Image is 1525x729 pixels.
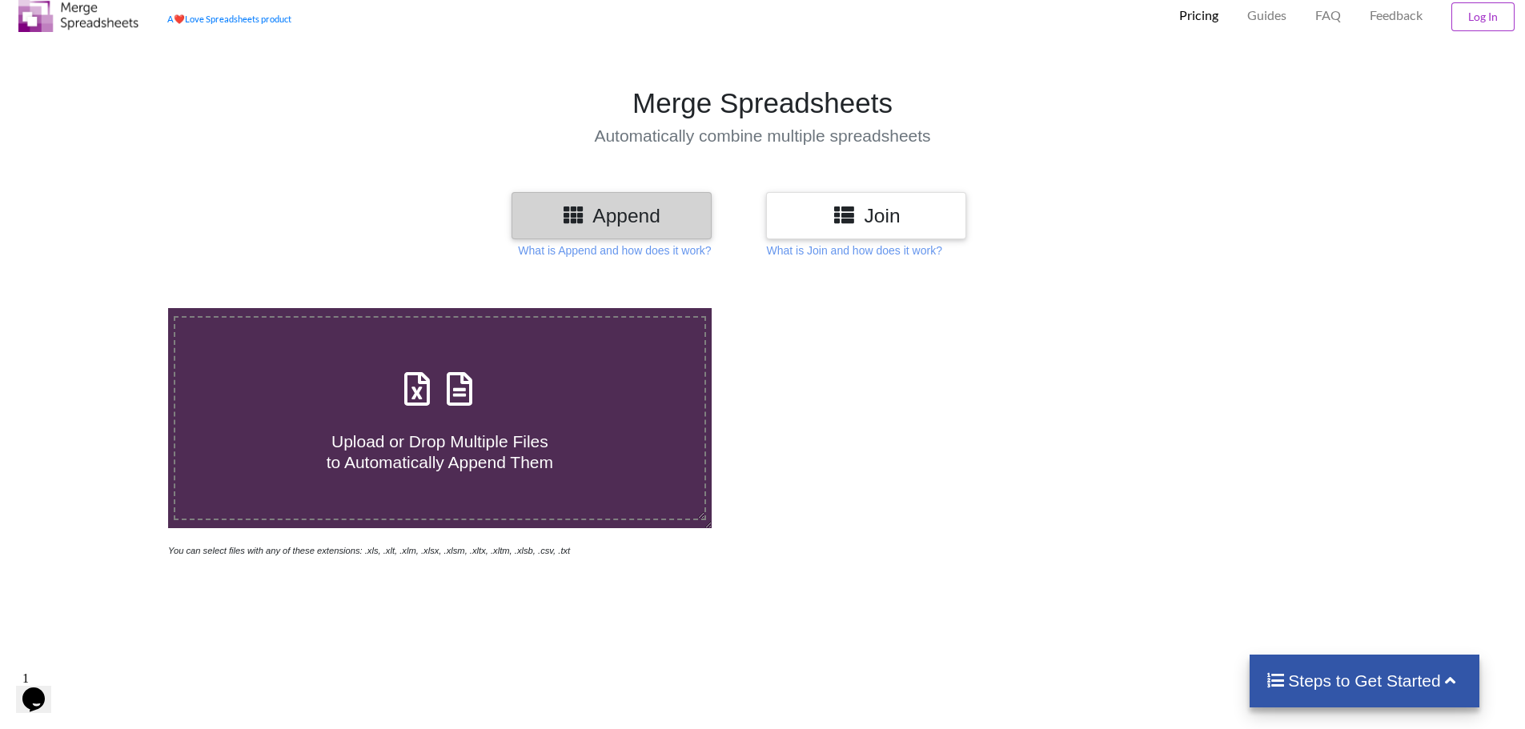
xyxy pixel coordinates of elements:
[16,665,67,713] iframe: chat widget
[778,204,954,227] h3: Join
[1451,2,1515,31] button: Log In
[1315,7,1341,24] p: FAQ
[1266,671,1463,691] h4: Steps to Get Started
[1179,7,1218,24] p: Pricing
[1247,7,1286,24] p: Guides
[766,242,941,258] p: What is Join and how does it work?
[1370,9,1423,22] span: Feedback
[327,432,553,471] span: Upload or Drop Multiple Files to Automatically Append Them
[168,546,570,555] i: You can select files with any of these extensions: .xls, .xlt, .xlm, .xlsx, .xlsm, .xltx, .xltm, ...
[174,14,185,24] span: heart
[167,14,291,24] a: AheartLove Spreadsheets product
[518,242,711,258] p: What is Append and how does it work?
[524,204,700,227] h3: Append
